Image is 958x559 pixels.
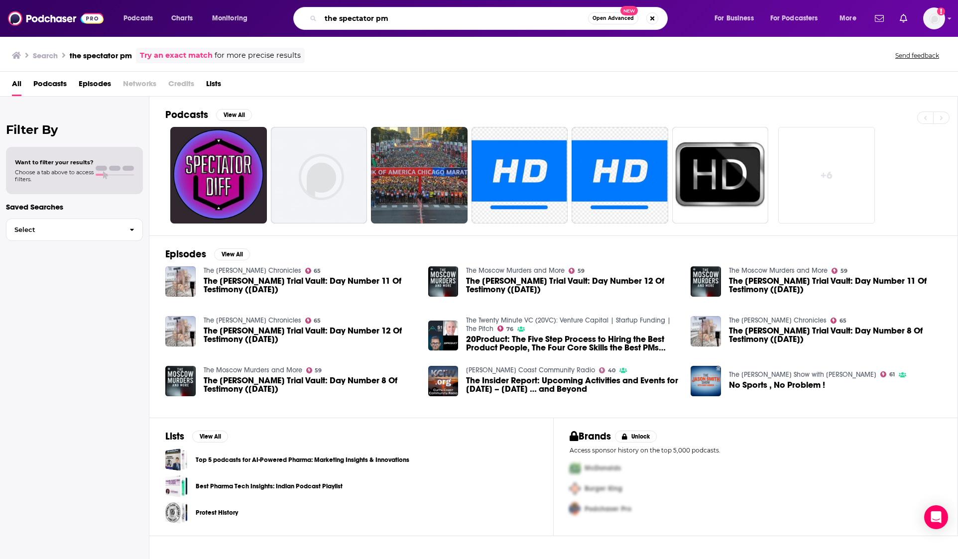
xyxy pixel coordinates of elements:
[206,76,221,96] a: Lists
[466,335,679,352] a: 20Product: The Five Step Process to Hiring the Best Product People, The Four Core Skills the Best...
[466,316,671,333] a: The Twenty Minute VC (20VC): Venture Capital | Startup Funding | The Pitch
[831,318,846,324] a: 65
[923,7,945,29] span: Logged in as mresewehr
[729,266,828,275] a: The Moscow Murders and More
[204,277,416,294] span: The [PERSON_NAME] Trial Vault: Day Number 11 Of Testimony ([DATE])
[608,368,615,373] span: 40
[428,266,459,297] img: The Lori Vallow Trial Vault: Day Number 12 Of Testimony (3/23/25)
[6,219,143,241] button: Select
[778,127,875,224] a: +6
[165,430,184,443] h2: Lists
[196,454,409,465] a: Top 5 podcasts for AI-Powered Pharma: Marketing Insights & Innovations
[570,447,942,454] p: Access sponsor history on the top 5,000 podcasts.
[204,376,416,393] span: The [PERSON_NAME] Trial Vault: Day Number 8 Of Testimony ([DATE])
[6,226,121,233] span: Select
[12,76,21,96] span: All
[321,10,588,26] input: Search podcasts, credits, & more...
[306,367,322,373] a: 59
[216,109,252,121] button: View All
[165,501,188,524] a: Protest History
[192,431,228,443] button: View All
[729,316,827,325] a: The Epstein Chronicles
[923,7,945,29] img: User Profile
[729,370,876,379] a: The Jason Smith Show with Mike Harmon
[123,76,156,96] span: Networks
[165,366,196,396] img: The Lori Vallow Trial Vault: Day Number 8 Of Testimony (3/21/25)
[33,51,58,60] h3: Search
[204,277,416,294] a: The Lori Vallow Trial Vault: Day Number 11 Of Testimony (3/22/25)
[79,76,111,96] a: Episodes
[770,11,818,25] span: For Podcasters
[593,16,634,21] span: Open Advanced
[729,277,942,294] span: The [PERSON_NAME] Trial Vault: Day Number 11 Of Testimony ([DATE])
[33,76,67,96] a: Podcasts
[497,326,513,332] a: 76
[588,12,638,24] button: Open AdvancedNew
[708,10,766,26] button: open menu
[599,367,615,373] a: 40
[839,319,846,323] span: 65
[165,448,188,471] a: Top 5 podcasts for AI-Powered Pharma: Marketing Insights & Innovations
[729,327,942,343] span: The [PERSON_NAME] Trial Vault: Day Number 8 Of Testimony ([DATE])
[428,321,459,351] img: 20Product: The Five Step Process to Hiring the Best Product People, The Four Core Skills the Best...
[729,277,942,294] a: The Lori Vallow Trial Vault: Day Number 11 Of Testimony (3/22/25)
[165,316,196,346] img: The Lori Vallow Trial Vault: Day Number 12 Of Testimony (3/22/25)
[15,169,94,183] span: Choose a tab above to access filters.
[165,430,228,443] a: ListsView All
[833,10,869,26] button: open menu
[620,6,638,15] span: New
[566,458,585,478] img: First Pro Logo
[165,248,250,260] a: EpisodesView All
[585,464,621,472] span: McDonalds
[204,266,301,275] a: The Epstein Chronicles
[569,268,585,274] a: 59
[896,10,911,27] a: Show notifications dropdown
[840,269,847,273] span: 59
[764,10,833,26] button: open menu
[506,327,513,332] span: 76
[8,9,104,28] a: Podchaser - Follow, Share and Rate Podcasts
[204,327,416,343] span: The [PERSON_NAME] Trial Vault: Day Number 12 Of Testimony ([DATE])
[305,268,321,274] a: 65
[585,484,622,493] span: Burger King
[196,481,343,492] a: Best Pharma Tech Insights: Indian Podcast Playlist
[204,366,302,374] a: The Moscow Murders and More
[165,10,199,26] a: Charts
[578,269,585,273] span: 59
[204,327,416,343] a: The Lori Vallow Trial Vault: Day Number 12 Of Testimony (3/22/25)
[691,366,721,396] a: No Sports , No Problem !
[315,368,322,373] span: 59
[314,319,321,323] span: 65
[566,478,585,499] img: Second Pro Logo
[892,51,942,60] button: Send feedback
[165,266,196,297] img: The Lori Vallow Trial Vault: Day Number 11 Of Testimony (3/22/25)
[466,266,565,275] a: The Moscow Murders and More
[832,268,847,274] a: 59
[70,51,132,60] h3: the spectator pm
[165,475,188,497] a: Best Pharma Tech Insights: Indian Podcast Playlist
[889,372,895,377] span: 61
[924,505,948,529] div: Open Intercom Messenger
[570,430,611,443] h2: Brands
[15,159,94,166] span: Want to filter your results?
[715,11,754,25] span: For Business
[6,122,143,137] h2: Filter By
[871,10,888,27] a: Show notifications dropdown
[691,316,721,346] a: The Lori Vallow Trial Vault: Day Number 8 Of Testimony (3/20/25)
[428,366,459,396] img: The Insider Report: Upcoming Activities and Events for October 1 – 7 … and Beyond
[691,266,721,297] img: The Lori Vallow Trial Vault: Day Number 11 Of Testimony (3/22/25)
[205,10,260,26] button: open menu
[165,248,206,260] h2: Episodes
[466,277,679,294] a: The Lori Vallow Trial Vault: Day Number 12 Of Testimony (3/23/25)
